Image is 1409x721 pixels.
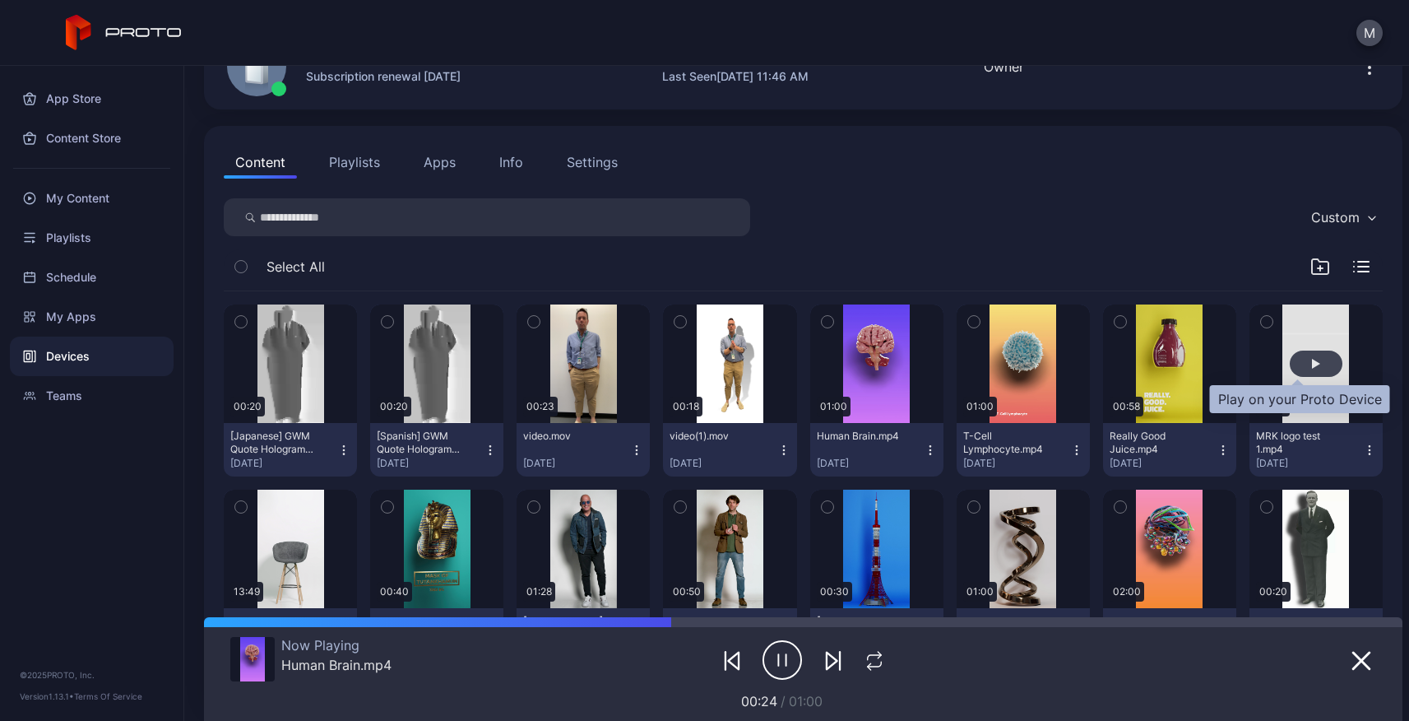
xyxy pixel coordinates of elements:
[1249,608,1383,662] button: GWM Quote Hologram v1.mp4[DATE]
[523,615,614,641] div: Howie Mandel is in the Box.mp4
[1210,385,1390,413] div: Play on your Proto Device
[817,457,924,470] div: [DATE]
[20,691,74,701] span: Version 1.13.1 •
[230,615,321,641] div: Ask Tim Draper Anything.mp4
[523,430,614,443] div: video.mov
[1256,457,1363,470] div: [DATE]
[412,146,467,179] button: Apps
[1110,430,1200,456] div: Really Good Juice.mp4
[1249,423,1383,477] button: MRK logo test 1.mp4[DATE]
[963,615,1054,628] div: Helix Statue.mp4
[1110,457,1217,470] div: [DATE]
[10,218,174,258] a: Playlists
[1303,198,1383,236] button: Custom
[10,297,174,337] a: My Apps
[567,152,618,172] div: Settings
[1356,20,1383,46] button: M
[1110,615,1200,641] div: Strings and Things.mp4
[1103,423,1236,477] button: Really Good Juice.mp4[DATE]
[957,608,1090,662] button: Helix Statue.mp4[DATE]
[789,693,823,709] span: 01:00
[517,608,650,662] button: [PERSON_NAME] is in the Box.mp4[DATE]
[741,693,777,709] span: 00:24
[10,179,174,218] a: My Content
[20,668,164,681] div: © 2025 PROTO, Inc.
[317,146,392,179] button: Playlists
[984,57,1024,77] div: Owner
[224,146,297,179] button: Content
[281,637,392,654] div: Now Playing
[817,430,907,443] div: Human Brain.mp4
[499,152,523,172] div: Info
[10,79,174,119] a: App Store
[555,146,629,179] button: Settings
[781,693,786,709] span: /
[10,337,174,376] a: Devices
[523,457,630,470] div: [DATE]
[224,423,357,477] button: [Japanese] GWM Quote Hologram v1.mp4[DATE]
[488,146,535,179] button: Info
[10,376,174,416] a: Teams
[963,430,1054,456] div: T-Cell Lymphocyte.mp4
[517,423,650,477] button: video.mov[DATE]
[377,615,467,628] div: Tutankhamun.mp4
[306,67,488,86] div: Subscription renewal [DATE]
[230,457,337,470] div: [DATE]
[670,430,760,443] div: video(1).mov
[224,608,357,662] button: Ask [PERSON_NAME] Anything.mp4[DATE]
[10,258,174,297] a: Schedule
[1256,430,1346,456] div: MRK logo test 1.mp4
[810,608,943,662] button: [GEOGRAPHIC_DATA]mp4[DATE]
[281,657,392,673] div: Human Brain.mp4
[370,423,503,477] button: [Spanish] GWM Quote Hologram v1.mp4[DATE]
[370,608,503,662] button: Tutankhamun.mp4[DATE]
[1103,608,1236,662] button: Strings and Things.mp4[DATE]
[670,457,776,470] div: [DATE]
[377,457,484,470] div: [DATE]
[377,430,467,456] div: [Spanish] GWM Quote Hologram v1.mp4
[663,423,796,477] button: video(1).mov[DATE]
[10,119,174,158] a: Content Store
[963,457,1070,470] div: [DATE]
[670,615,760,628] div: Taking a Walk.mp4
[1311,209,1360,226] div: Custom
[1256,615,1346,641] div: GWM Quote Hologram v1.mp4
[230,430,321,456] div: [Japanese] GWM Quote Hologram v1.mp4
[810,423,943,477] button: Human Brain.mp4[DATE]
[74,691,142,701] a: Terms Of Service
[662,67,809,86] div: Last Seen [DATE] 11:46 AM
[663,608,796,662] button: Taking a Walk.mp4[DATE]
[267,257,325,277] span: Select All
[957,423,1090,477] button: T-Cell Lymphocyte.mp4[DATE]
[817,615,907,641] div: Tokyo Tower.mp4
